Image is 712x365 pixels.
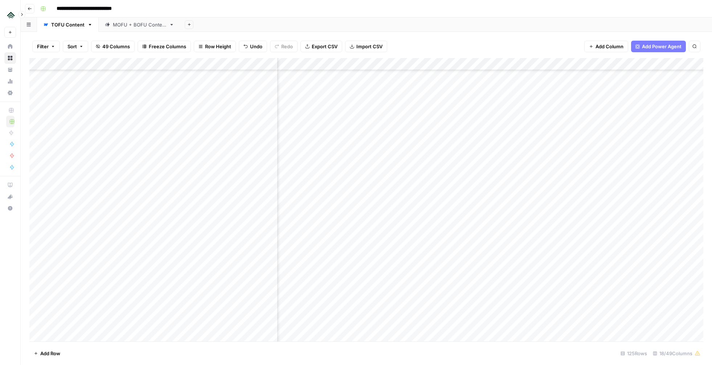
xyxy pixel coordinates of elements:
[4,52,16,64] a: Browse
[29,348,65,359] button: Add Row
[194,41,236,52] button: Row Height
[631,41,686,52] button: Add Power Agent
[40,350,60,357] span: Add Row
[51,21,85,28] div: TOFU Content
[102,43,130,50] span: 49 Columns
[99,17,180,32] a: MOFU + BOFU Content
[650,348,703,359] div: 18/49 Columns
[281,43,293,50] span: Redo
[149,43,186,50] span: Freeze Columns
[345,41,387,52] button: Import CSV
[4,6,16,24] button: Workspace: Uplisting
[239,41,267,52] button: Undo
[138,41,191,52] button: Freeze Columns
[91,41,135,52] button: 49 Columns
[4,8,17,21] img: Uplisting Logo
[596,43,623,50] span: Add Column
[584,41,628,52] button: Add Column
[5,191,16,202] div: What's new?
[67,43,77,50] span: Sort
[113,21,166,28] div: MOFU + BOFU Content
[250,43,262,50] span: Undo
[300,41,342,52] button: Export CSV
[37,17,99,32] a: TOFU Content
[4,64,16,75] a: Your Data
[642,43,682,50] span: Add Power Agent
[32,41,60,52] button: Filter
[4,202,16,214] button: Help + Support
[4,41,16,52] a: Home
[618,348,650,359] div: 125 Rows
[205,43,231,50] span: Row Height
[63,41,88,52] button: Sort
[4,87,16,99] a: Settings
[312,43,337,50] span: Export CSV
[356,43,382,50] span: Import CSV
[4,191,16,202] button: What's new?
[270,41,298,52] button: Redo
[4,179,16,191] a: AirOps Academy
[37,43,49,50] span: Filter
[4,75,16,87] a: Usage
